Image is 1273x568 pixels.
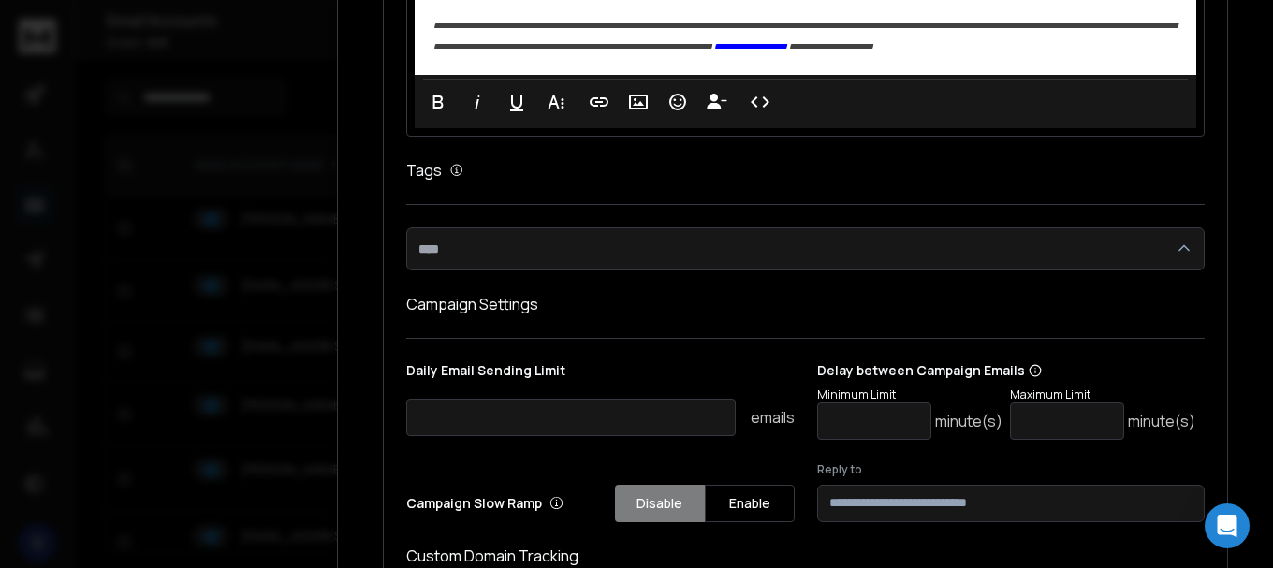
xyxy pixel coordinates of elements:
p: Minimum Limit [817,387,1002,402]
button: More Text [538,83,574,121]
p: minute(s) [935,410,1002,432]
div: Open Intercom Messenger [1205,503,1250,548]
p: emails [751,406,795,429]
h1: Custom Domain Tracking [406,545,1205,567]
h1: Tags [406,159,442,182]
button: Bold (Ctrl+B) [420,83,456,121]
button: Disable [615,485,705,522]
p: Maximum Limit [1010,387,1195,402]
p: Delay between Campaign Emails [817,361,1195,380]
label: Reply to [817,462,1206,477]
p: Campaign Slow Ramp [406,494,563,513]
button: Code View [742,83,778,121]
button: Insert Link (Ctrl+K) [581,83,617,121]
button: Enable [705,485,795,522]
p: minute(s) [1128,410,1195,432]
button: Insert Unsubscribe Link [699,83,735,121]
button: Insert Image (Ctrl+P) [621,83,656,121]
button: Underline (Ctrl+U) [499,83,534,121]
p: Daily Email Sending Limit [406,361,795,387]
button: Italic (Ctrl+I) [460,83,495,121]
button: Emoticons [660,83,695,121]
h1: Campaign Settings [406,293,1205,315]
